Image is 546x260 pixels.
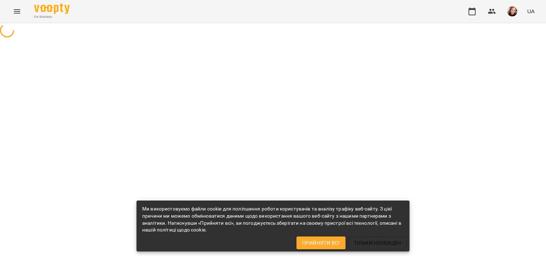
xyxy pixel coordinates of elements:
[527,7,535,15] span: UA
[9,3,26,20] button: Menu
[507,6,517,16] img: c776b89b0489282a00d64ad0ce576d5d.jpeg
[524,5,537,18] button: UA
[34,15,70,19] span: For Business
[34,4,70,14] img: Voopty Logo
